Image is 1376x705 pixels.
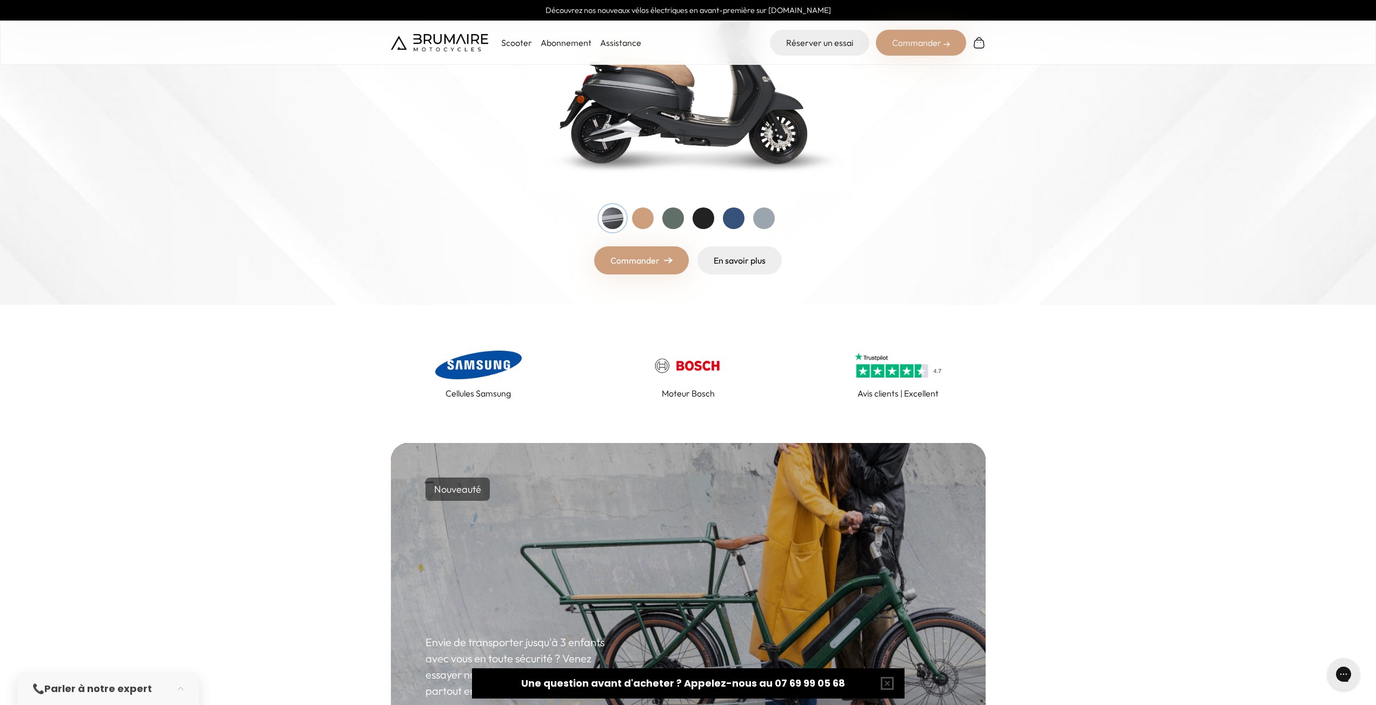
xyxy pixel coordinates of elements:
[601,348,776,400] a: Moteur Bosch
[426,634,614,699] p: Envie de transporter jusqu'à 3 enfants avec vous en toute sécurité ? Venez essayer notre vélo éle...
[943,41,950,48] img: right-arrow-2.png
[426,478,490,501] p: Nouveauté
[876,30,966,56] div: Commander
[810,348,986,400] a: Avis clients | Excellent
[594,246,689,274] a: Commander
[391,348,566,400] a: Cellules Samsung
[662,387,715,400] p: Moteur Bosch
[664,257,673,264] img: right-arrow.png
[770,30,869,56] a: Réserver un essai
[391,34,488,51] img: Brumaire Motocycles
[541,37,591,48] a: Abonnement
[446,387,511,400] p: Cellules Samsung
[600,37,641,48] a: Assistance
[973,36,986,49] img: Panier
[857,387,939,400] p: Avis clients | Excellent
[501,36,532,49] p: Scooter
[697,246,782,274] a: En savoir plus
[1322,654,1365,694] iframe: Gorgias live chat messenger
